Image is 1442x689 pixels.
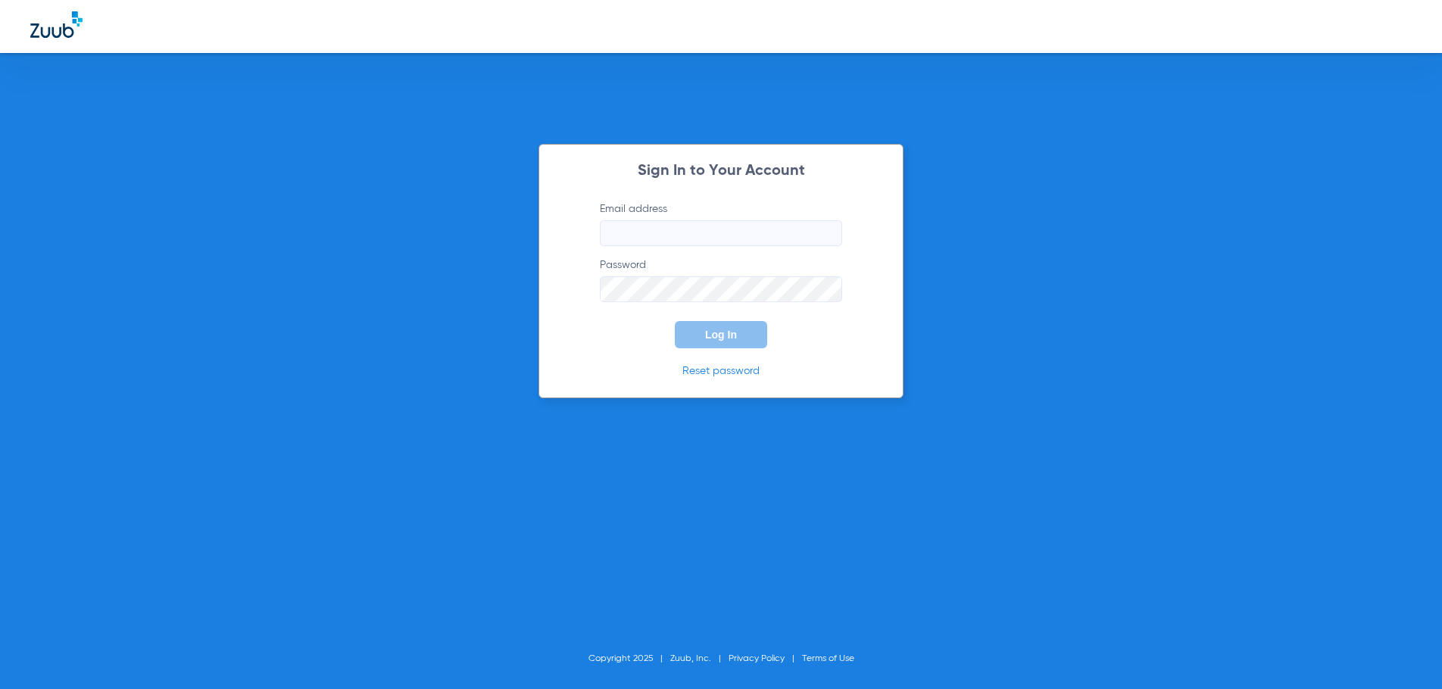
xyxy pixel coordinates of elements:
input: Email address [600,220,842,246]
h2: Sign In to Your Account [577,164,865,179]
label: Password [600,257,842,302]
li: Copyright 2025 [588,651,670,666]
a: Terms of Use [802,654,854,663]
span: Log In [705,329,737,341]
img: Zuub Logo [30,11,83,38]
a: Privacy Policy [729,654,785,663]
input: Password [600,276,842,302]
button: Log In [675,321,767,348]
a: Reset password [682,366,760,376]
li: Zuub, Inc. [670,651,729,666]
label: Email address [600,201,842,246]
